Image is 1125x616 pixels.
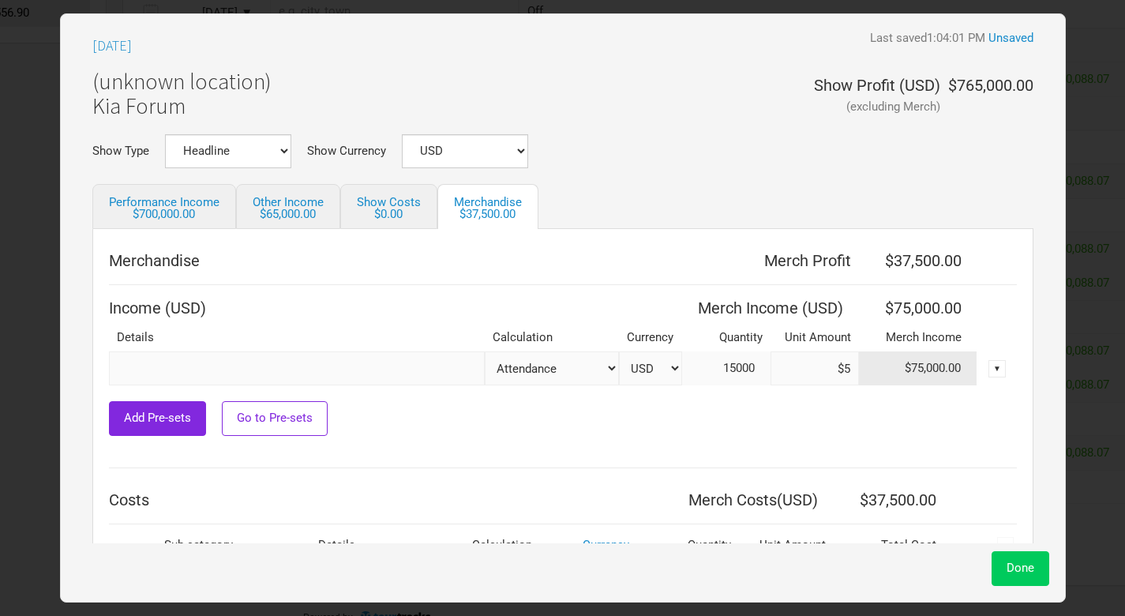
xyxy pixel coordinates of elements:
a: Performance Income$700,000.00 [92,184,236,229]
button: Done [992,551,1049,585]
th: Unit Amount [739,531,834,559]
div: Show Profit ( USD ) [814,77,940,93]
h1: (unknown location) Kia Forum [92,69,272,118]
th: Merch Costs ( USD ) [644,484,834,516]
div: Last saved 1:04:01 PM [870,32,1033,44]
th: Total Cost [834,531,952,559]
span: Done [1007,561,1034,575]
th: Currency [619,324,682,351]
div: $700,000.00 [109,208,219,220]
button: Add Pre-sets [109,401,206,435]
th: Unit Amount [771,324,859,351]
th: Quantity [644,531,739,559]
span: Go to Pre-sets [237,411,313,425]
div: $765,000.00 [940,77,1033,111]
div: (excluding Merch) [814,101,940,113]
div: ▼ [988,360,1006,377]
th: Merch Income ( USD ) [682,292,859,324]
th: Details [109,324,485,351]
a: Unsaved [988,31,1033,45]
label: Show Currency [307,145,386,157]
button: Go to Pre-sets [222,401,328,435]
label: Show Type [92,145,149,157]
h3: [DATE] [92,38,132,54]
a: Merchandise$37,500.00 [437,184,538,229]
a: Show Costs$0.00 [340,184,437,229]
th: Merch Income [859,324,977,351]
input: per head [771,351,859,385]
div: $0.00 [357,208,421,220]
span: 15000 [723,361,771,375]
div: ▼ [997,537,1014,554]
th: Sub-category [156,531,310,559]
div: $37,500.00 [454,208,522,220]
th: Income ( USD ) [109,292,682,324]
td: $75,000.00 [859,351,977,385]
th: Quantity [682,324,771,351]
span: Costs [109,490,149,509]
th: Merch Profit [491,245,858,276]
a: Other Income$65,000.00 [236,184,340,229]
th: Calculation [464,531,575,559]
th: Merchandise [109,245,492,276]
th: Details [310,531,464,559]
div: $65,000.00 [253,208,324,220]
th: $37,500.00 [834,484,952,516]
span: Add Pre-sets [124,411,191,425]
th: Calculation [485,324,619,351]
th: $37,500.00 [859,245,977,276]
a: Currency [583,538,629,552]
th: $75,000.00 [859,292,977,324]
